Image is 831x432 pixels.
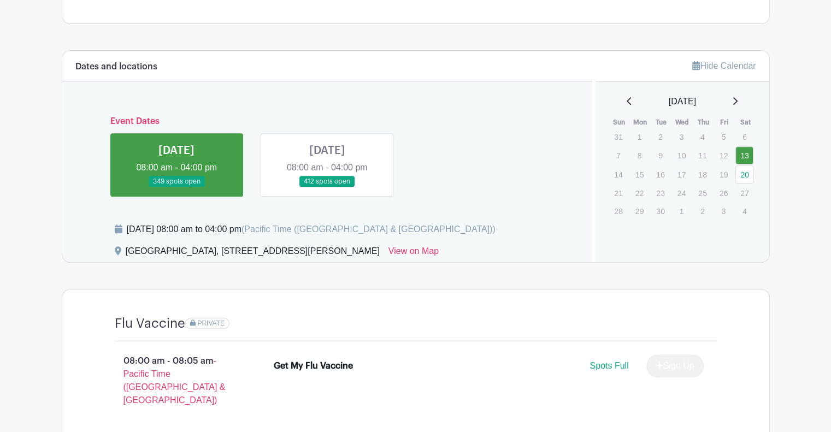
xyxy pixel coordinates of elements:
[673,147,691,164] p: 10
[630,203,649,220] p: 29
[735,117,756,128] th: Sat
[274,359,353,372] div: Get My Flu Vaccine
[714,117,735,128] th: Fri
[388,245,439,262] a: View on Map
[630,147,649,164] p: 8
[693,147,711,164] p: 11
[693,117,714,128] th: Thu
[651,203,669,220] p: 30
[609,117,630,128] th: Sun
[97,350,257,411] p: 08:00 am - 08:05 am
[715,128,733,145] p: 5
[630,117,651,128] th: Mon
[692,61,756,70] a: Hide Calendar
[693,128,711,145] p: 4
[590,361,628,370] span: Spots Full
[735,146,753,164] a: 13
[123,356,226,405] span: - Pacific Time ([GEOGRAPHIC_DATA] & [GEOGRAPHIC_DATA])
[651,147,669,164] p: 9
[127,223,496,236] div: [DATE] 08:00 am to 04:00 pm
[609,203,627,220] p: 28
[715,185,733,202] p: 26
[197,319,225,327] span: PRIVATE
[651,166,669,183] p: 16
[651,185,669,202] p: 23
[673,128,691,145] p: 3
[102,116,553,127] h6: Event Dates
[609,128,627,145] p: 31
[672,117,693,128] th: Wed
[693,185,711,202] p: 25
[735,203,753,220] p: 4
[630,166,649,183] p: 15
[609,166,627,183] p: 14
[673,166,691,183] p: 17
[715,166,733,183] p: 19
[715,147,733,164] p: 12
[241,224,496,234] span: (Pacific Time ([GEOGRAPHIC_DATA] & [GEOGRAPHIC_DATA]))
[126,245,380,262] div: [GEOGRAPHIC_DATA], [STREET_ADDRESS][PERSON_NAME]
[693,203,711,220] p: 2
[651,117,672,128] th: Tue
[735,128,753,145] p: 6
[693,166,711,183] p: 18
[669,95,696,108] span: [DATE]
[115,316,185,332] h4: Flu Vaccine
[609,147,627,164] p: 7
[673,203,691,220] p: 1
[630,185,649,202] p: 22
[735,185,753,202] p: 27
[651,128,669,145] p: 2
[715,203,733,220] p: 3
[735,165,753,184] a: 20
[673,185,691,202] p: 24
[75,62,157,72] h6: Dates and locations
[609,185,627,202] p: 21
[630,128,649,145] p: 1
